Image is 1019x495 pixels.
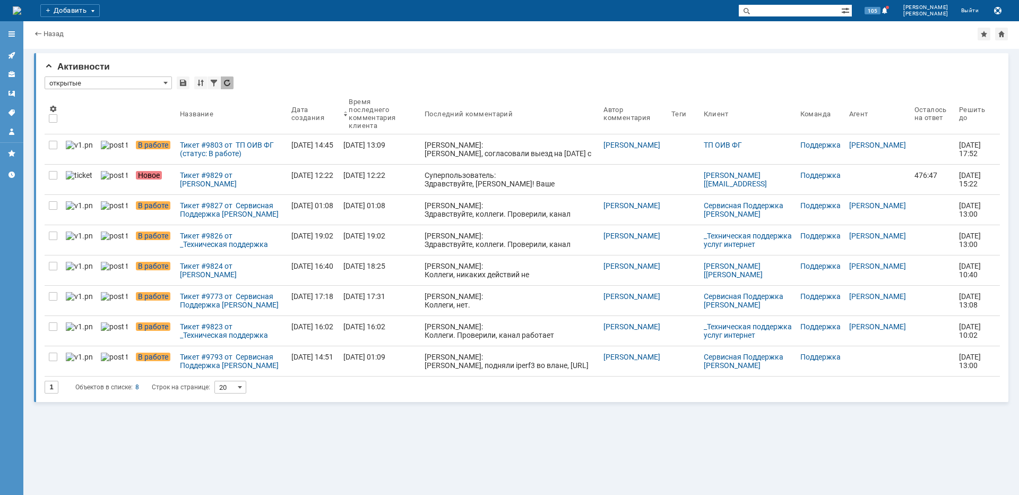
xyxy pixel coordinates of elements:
a: [DATE] 17:31 [339,286,420,315]
a: v1.png [62,316,97,346]
div: [DATE] 12:22 [343,171,385,180]
a: Поддержка [800,353,841,361]
a: Поддержка [800,141,841,149]
a: _Техническая поддержка услуг интернет [[EMAIL_ADDRESS][DOMAIN_NAME]] [704,322,793,356]
div: [DATE] 19:02 [343,232,385,240]
div: [PERSON_NAME]: Здравствуйте, коллеги. Проверили, канал работает штатно, видим маки в обе стороны. [425,232,595,257]
th: Команда [796,93,845,134]
a: [PERSON_NAME] [603,141,660,149]
span: [DATE] 13:00 [959,201,982,218]
a: ticket_notification.png [62,165,97,194]
th: Дата создания [287,93,339,134]
a: [PERSON_NAME] [849,292,906,301]
a: v1.png [62,195,97,225]
div: [PERSON_NAME]: Коллеги. Проверили, канал работает штатно,потерь и прерываний не фиксируем [425,322,595,348]
a: [PERSON_NAME] [849,201,906,210]
div: Тикет #9827 от Сервисная Поддержка [PERSON_NAME] [[EMAIL_ADDRESS][DOMAIN_NAME]] (статус: В работе) [180,201,283,218]
a: [DATE] 13:00 [955,195,991,225]
a: Теги [3,104,20,121]
img: v1.png [66,201,92,210]
div: Тикет #9773 от Сервисная Поддержка [PERSON_NAME] [[EMAIL_ADDRESS][DOMAIN_NAME]] (статус: В работе) [180,292,283,309]
span: В работе [136,141,170,149]
div: [DATE] 01:08 [343,201,385,210]
a: В работе [132,255,176,285]
img: post ticket.png [101,141,127,149]
span: 105 [865,7,880,14]
a: [DATE] 19:02 [287,225,339,255]
a: [PERSON_NAME] [603,353,660,361]
img: post ticket.png [101,171,127,180]
a: [DATE] 14:45 [287,134,339,164]
a: В работе [132,134,176,164]
img: ticket_notification.png [66,171,92,180]
a: Тикет #9823 от _Техническая поддержка услуг интернет [[EMAIL_ADDRESS][DOMAIN_NAME]] (статус: В ра... [176,316,287,346]
th: Агент [845,93,910,134]
a: В работе [132,225,176,255]
a: Назад [44,30,64,38]
span: Настройки [49,105,57,113]
a: [DATE] 13:00 [955,346,991,376]
div: [DATE] 16:40 [291,262,333,270]
div: Суперпользователь: Здравствуйте, [PERSON_NAME]! Ваше обращение зарегистрировано в Службе Техничес... [425,171,595,239]
div: [DATE] 01:09 [343,353,385,361]
a: В работе [132,195,176,225]
a: [DATE] 12:22 [287,165,339,194]
a: post ticket.png [97,255,132,285]
a: [PERSON_NAME] [849,322,906,331]
a: Тикет #9827 от Сервисная Поддержка [PERSON_NAME] [[EMAIL_ADDRESS][DOMAIN_NAME]] (статус: В работе) [176,195,287,225]
div: Осталось на ответ [914,106,951,122]
span: В работе [136,322,170,331]
th: Клиент [700,93,796,134]
div: [PERSON_NAME]: Коллеги, никаких действий не предпринималось. [425,262,595,287]
img: v1.png [66,322,92,331]
div: Время последнего комментария клиента [349,98,408,130]
th: Автор комментария [599,93,667,134]
a: Активности [3,47,20,64]
img: post ticket.png [101,292,127,301]
a: [DATE] 16:40 [287,255,339,285]
img: v1.png [66,262,92,270]
div: Решить до [959,106,987,122]
div: Команда [800,110,831,118]
img: post ticket.png [101,262,127,270]
a: post ticket.png [97,346,132,376]
a: [DATE] 13:00 [955,225,991,255]
div: Название [180,110,213,118]
a: post ticket.png [97,165,132,194]
a: Поддержка [800,322,841,331]
div: [DATE] 13:09 [343,141,385,149]
div: [PERSON_NAME]: Коллеги, нет. [425,292,595,309]
a: [DATE] 01:08 [339,195,420,225]
img: post ticket.png [101,322,127,331]
a: post ticket.png [97,286,132,315]
div: [DATE] 17:18 [291,292,333,301]
a: v1.png [62,286,97,315]
a: В работе [132,316,176,346]
span: [PERSON_NAME] [903,4,948,11]
a: Шаблоны комментариев [3,85,20,102]
div: Автор комментария [603,106,654,122]
a: [DATE] 16:02 [287,316,339,346]
a: [DATE] 15:22 [955,165,991,194]
a: [PERSON_NAME] [[EMAIL_ADDRESS][DOMAIN_NAME]] [704,171,767,197]
span: В работе [136,292,170,301]
a: Сервисная Поддержка [PERSON_NAME] [[EMAIL_ADDRESS][DOMAIN_NAME]] [704,201,785,235]
img: logo [13,6,21,15]
img: v1.png [66,232,92,240]
span: [PERSON_NAME] [903,11,948,17]
a: [PERSON_NAME]: [PERSON_NAME], подняли iperf3 во влане, [URL] [420,346,599,376]
div: Тикет #9793 от Сервисная Поддержка [PERSON_NAME] [[EMAIL_ADDRESS][DOMAIN_NAME]] (статус: В работе) [180,353,283,370]
a: [PERSON_NAME] [603,322,660,331]
div: Тикет #9826 от _Техническая поддержка услуг интернет [[EMAIL_ADDRESS][DOMAIN_NAME]] (статус: В ра... [180,232,283,249]
a: [PERSON_NAME] [603,201,660,210]
a: Сервисная Поддержка [PERSON_NAME] [[EMAIL_ADDRESS][DOMAIN_NAME]] [704,353,785,387]
span: [DATE] 15:22 [959,171,982,188]
span: Расширенный поиск [841,5,852,15]
a: [DATE] 17:52 [955,134,991,164]
a: В работе [132,286,176,315]
a: [DATE] 18:25 [339,255,420,285]
a: [PERSON_NAME] [603,292,660,301]
div: [DATE] 14:51 [291,353,333,361]
div: Добавить в избранное [978,28,990,40]
a: v1.png [62,346,97,376]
